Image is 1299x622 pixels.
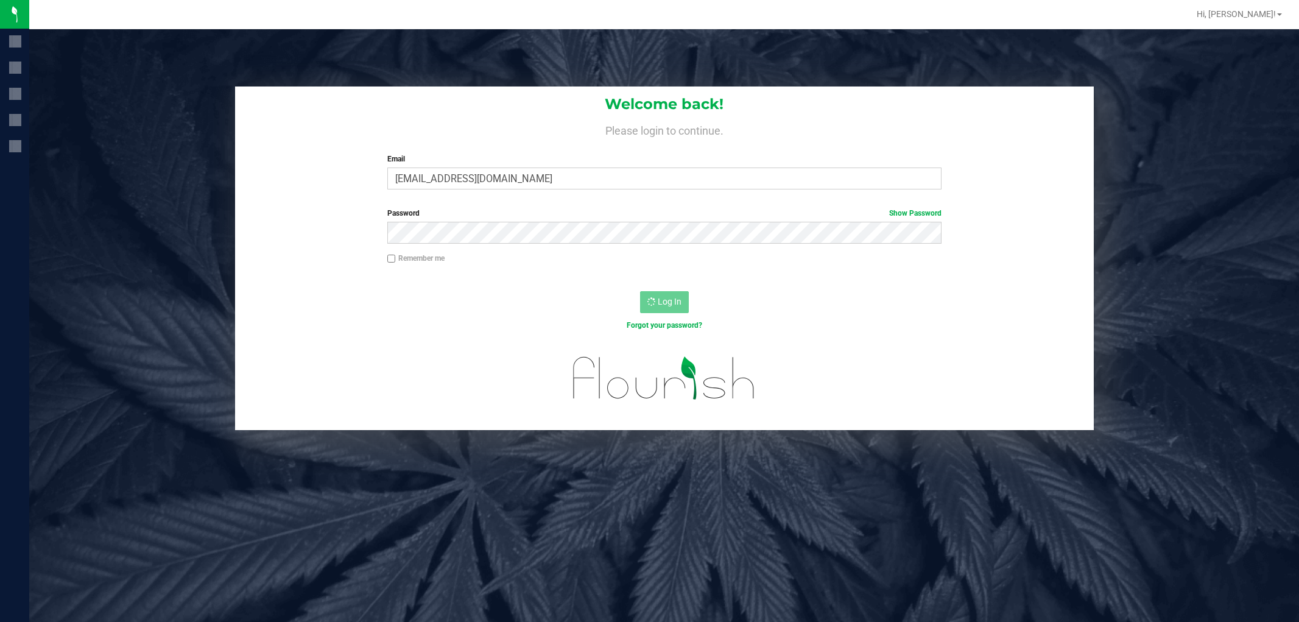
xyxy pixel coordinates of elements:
a: Forgot your password? [627,321,702,330]
label: Email [387,154,942,164]
span: Hi, [PERSON_NAME]! [1197,9,1276,19]
input: Remember me [387,255,396,263]
span: Password [387,209,420,217]
h1: Welcome back! [235,96,1094,112]
img: flourish_logo.svg [557,344,772,412]
button: Log In [640,291,689,313]
label: Remember me [387,253,445,264]
span: Log In [658,297,681,306]
a: Show Password [889,209,942,217]
h4: Please login to continue. [235,122,1094,136]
